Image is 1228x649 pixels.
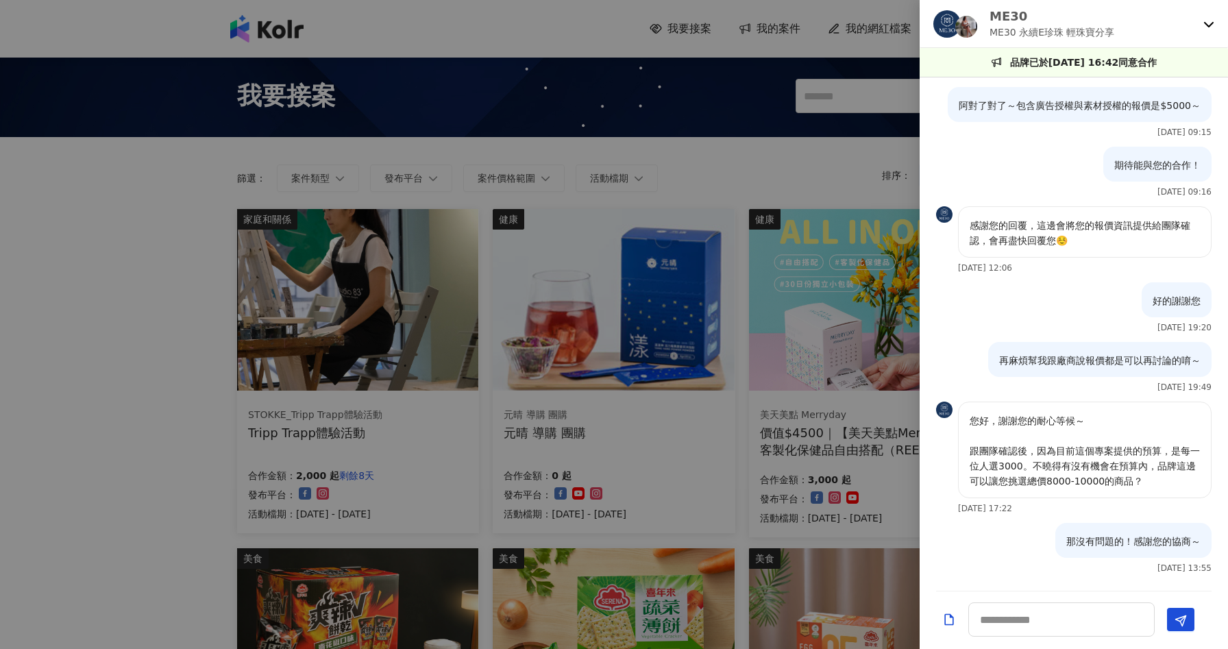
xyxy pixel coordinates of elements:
img: KOL Avatar [936,206,953,223]
p: [DATE] 12:06 [958,263,1012,273]
p: 期待能與您的合作！ [1114,158,1201,173]
p: ME30 永續E珍珠 輕珠寶分享 [990,25,1115,40]
p: 那沒有問題的！感謝您的協商～ [1066,534,1201,549]
p: [DATE] 09:15 [1157,127,1212,137]
p: [DATE] 19:49 [1157,382,1212,392]
button: Send [1167,608,1194,631]
p: [DATE] 17:22 [958,504,1012,513]
p: 好的謝謝您 [1153,293,1201,308]
img: KOL Avatar [936,402,953,418]
p: ME30 [990,8,1115,25]
p: 再麻煩幫我跟廠商說報價都是可以再討論的唷～ [999,353,1201,368]
button: Add a file [942,608,956,632]
img: KOL Avatar [955,16,977,38]
p: [DATE] 19:20 [1157,323,1212,332]
p: 阿對了對了～包含廣告授權與素材授權的報價是$5000～ [959,98,1201,113]
img: KOL Avatar [933,10,961,38]
p: 感謝您的回覆，這邊會將您的報價資訊提供給團隊確認，會再盡快回覆您☺️ [970,218,1200,248]
p: [DATE] 09:16 [1157,187,1212,197]
p: [DATE] 13:55 [1157,563,1212,573]
p: 品牌已於[DATE] 16:42同意合作 [1010,55,1157,70]
p: 您好，謝謝您的耐心等候～ 跟團隊確認後，因為目前這個專案提供的預算，是每一位人選3000。不曉得有沒有機會在預算內，品牌這邊可以讓您挑選總價8000-10000的商品？ [970,413,1200,489]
